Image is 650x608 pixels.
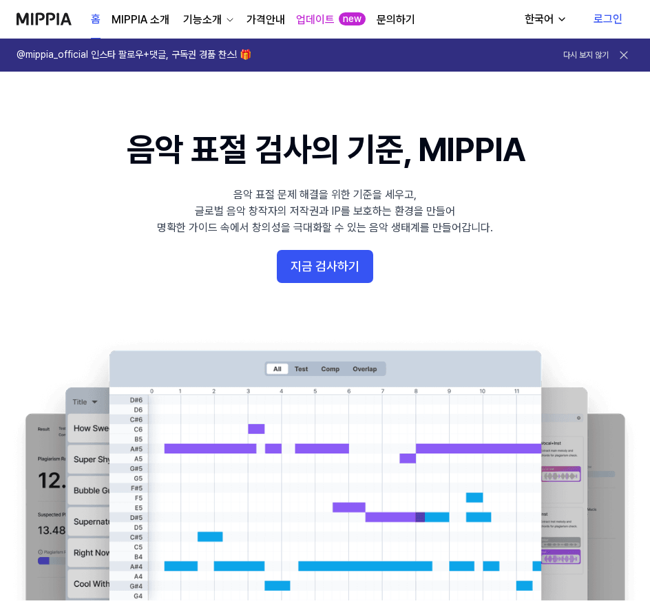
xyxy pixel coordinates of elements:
a: 가격안내 [247,12,285,28]
div: 한국어 [522,11,556,28]
a: 홈 [91,1,101,39]
a: 업데이트 [296,12,335,28]
button: 지금 검사하기 [277,250,373,283]
a: MIPPIA 소개 [112,12,169,28]
h1: 음악 표절 검사의 기준, MIPPIA [127,127,524,173]
button: 한국어 [514,6,576,33]
h1: @mippia_official 인스타 팔로우+댓글, 구독권 경품 찬스! 🎁 [17,48,251,62]
button: 기능소개 [180,12,235,28]
a: 문의하기 [377,12,415,28]
div: new [339,12,366,26]
button: 다시 보지 않기 [563,50,609,61]
div: 기능소개 [180,12,224,28]
div: 음악 표절 문제 해결을 위한 기준을 세우고, 글로벌 음악 창작자의 저작권과 IP를 보호하는 환경을 만들어 명확한 가이드 속에서 창의성을 극대화할 수 있는 음악 생태계를 만들어... [157,187,493,236]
